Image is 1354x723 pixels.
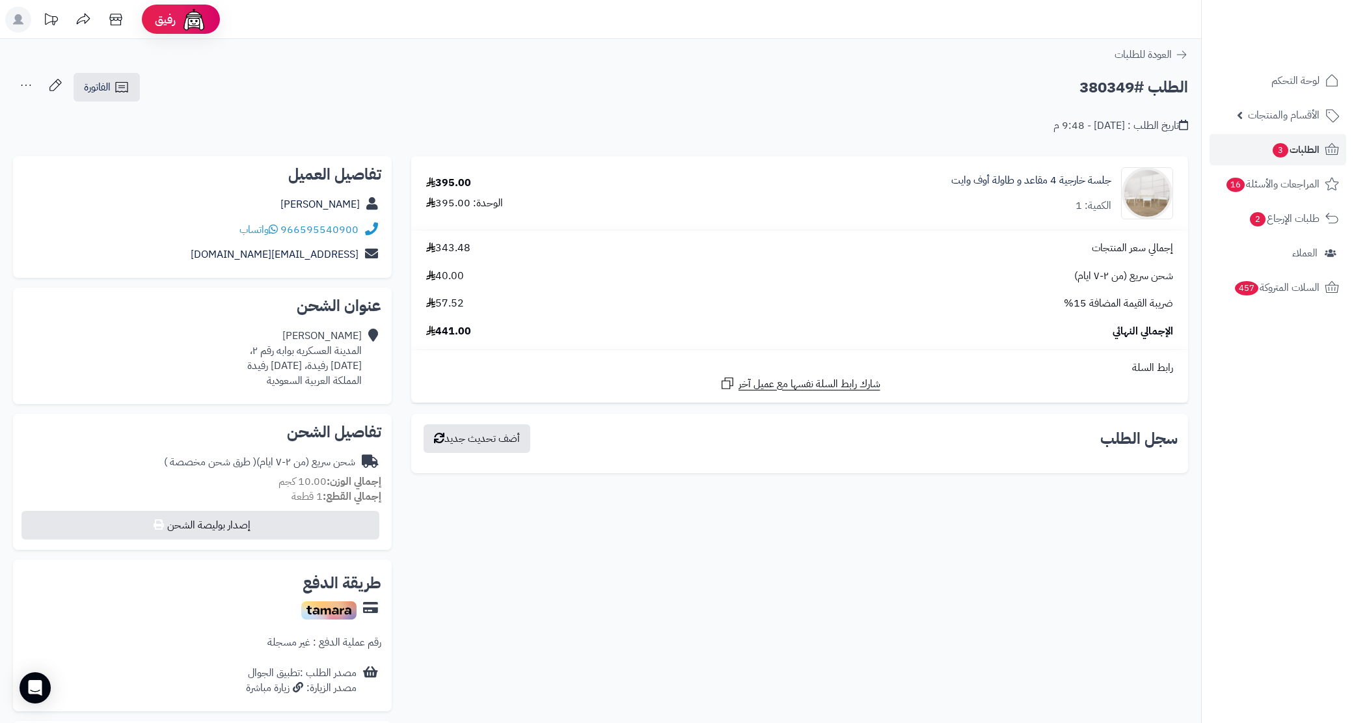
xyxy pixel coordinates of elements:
span: الإجمالي النهائي [1113,324,1173,339]
div: شحن سريع (من ٢-٧ ايام) [164,455,355,470]
div: [PERSON_NAME] المدينة العسكريه بوابه رقم ٢، [DATE] رفيدة، [DATE] رفيدة المملكة العربية السعودية [247,329,362,388]
span: رفيق [155,12,176,27]
a: المراجعات والأسئلة16 [1210,169,1346,200]
span: العودة للطلبات [1115,47,1172,62]
span: 57.52 [426,296,464,311]
small: 1 قطعة [291,489,381,504]
span: 16 [1226,178,1245,193]
span: شحن سريع (من ٢-٧ ايام) [1074,269,1173,284]
h2: طريقة الدفع [303,575,381,591]
a: الطلبات3 [1210,134,1346,165]
span: 343.48 [426,241,470,256]
small: 10.00 كجم [278,474,381,489]
span: 3 [1273,143,1289,158]
span: 40.00 [426,269,464,284]
span: ( طرق شحن مخصصة ) [164,454,256,470]
div: رقم عملية الدفع : غير مسجلة [267,635,381,650]
span: الطلبات [1271,141,1320,159]
a: شارك رابط السلة نفسها مع عميل آخر [720,375,880,392]
a: [EMAIL_ADDRESS][DOMAIN_NAME] [191,247,359,262]
span: 2 [1250,212,1266,227]
h2: الطلب #380349 [1079,74,1188,101]
button: إصدار بوليصة الشحن [21,511,379,539]
a: طلبات الإرجاع2 [1210,203,1346,234]
span: طلبات الإرجاع [1249,210,1320,228]
div: الوحدة: 395.00 [426,196,503,211]
span: لوحة التحكم [1271,72,1320,90]
a: العملاء [1210,238,1346,269]
h2: تفاصيل العميل [23,167,381,182]
h3: سجل الطلب [1100,431,1178,446]
div: مصدر الطلب :تطبيق الجوال [246,666,357,696]
span: السلات المتروكة [1234,279,1320,297]
a: واتساب [239,222,278,238]
a: [PERSON_NAME] [280,197,360,212]
div: Open Intercom Messenger [20,672,51,703]
span: 457 [1235,281,1259,296]
a: لوحة التحكم [1210,65,1346,96]
div: تاريخ الطلب : [DATE] - 9:48 م [1053,118,1188,133]
img: logo-2.png [1266,30,1342,57]
span: ضريبة القيمة المضافة 15% [1064,296,1173,311]
a: تحديثات المنصة [34,7,67,36]
div: مصدر الزيارة: زيارة مباشرة [246,681,357,696]
span: شارك رابط السلة نفسها مع عميل آخر [738,377,880,392]
a: العودة للطلبات [1115,47,1188,62]
a: 966595540900 [280,222,359,238]
a: الفاتورة [74,73,140,102]
a: السلات المتروكة457 [1210,272,1346,303]
div: 395.00 [426,176,471,191]
span: إجمالي سعر المنتجات [1092,241,1173,256]
h2: تفاصيل الشحن [23,424,381,440]
strong: إجمالي الوزن: [327,474,381,489]
strong: إجمالي القطع: [323,489,381,504]
span: 441.00 [426,324,471,339]
img: Tamara [301,601,357,620]
span: الأقسام والمنتجات [1248,106,1320,124]
div: رابط السلة [416,361,1183,375]
span: المراجعات والأسئلة [1225,175,1320,193]
div: الكمية: 1 [1076,198,1111,213]
a: جلسة خارجية 4 مقاعد و طاولة أوف وايت [951,173,1111,188]
span: الفاتورة [84,79,111,95]
button: أضف تحديث جديد [424,424,530,453]
span: العملاء [1292,244,1318,262]
img: 1752407111-1-90x90.jpg [1122,167,1172,219]
h2: عنوان الشحن [23,298,381,314]
img: ai-face.png [181,7,207,33]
